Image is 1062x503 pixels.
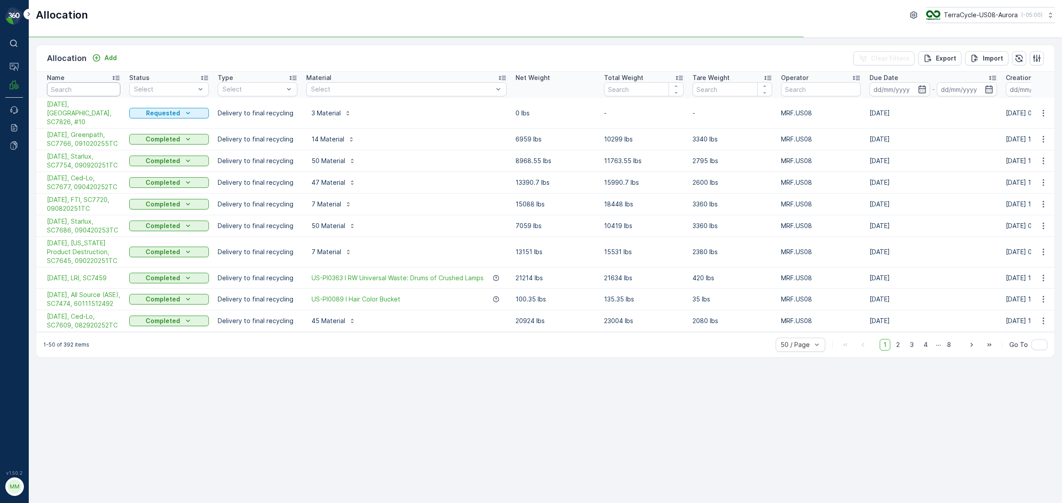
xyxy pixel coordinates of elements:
span: [DATE], Starlux, SC7754, 090920251TC [47,152,120,170]
p: 20924 lbs [516,316,595,325]
button: Completed [129,221,209,231]
input: dd/mm/yyyy [937,82,997,96]
p: 13151 lbs [516,248,595,256]
p: 47 Material [312,178,345,187]
button: 45 Material [306,314,361,328]
p: Name [47,73,65,82]
p: 13390.7 lbs [516,178,595,187]
a: 09/08/25, FTI, SC7720, 090820251TC [47,195,120,213]
button: Completed [129,273,209,283]
input: dd/mm/yyyy [870,82,930,96]
p: Add [104,53,117,62]
span: 1 [880,339,890,351]
button: MM [5,477,23,496]
button: Completed [129,247,209,257]
p: Delivery to final recycling [218,274,297,282]
p: MRF.US08 [781,316,861,325]
span: [DATE], FTI, SC7720, 090820251TC [47,195,120,213]
p: Clear Filters [871,54,909,63]
p: Completed [146,274,180,282]
p: Operator [781,73,808,82]
p: 0 lbs [516,109,595,118]
td: [DATE] [865,267,1001,289]
p: 6959 lbs [516,135,595,144]
p: 23004 lbs [604,316,684,325]
button: TerraCycle-US08-Aurora(-05:00) [926,7,1055,23]
p: - [604,109,684,118]
p: Completed [146,295,180,304]
p: Delivery to final recycling [218,295,297,304]
button: 3 Material [306,106,357,120]
span: [DATE], LRI, SC7459 [47,274,120,282]
p: Select [223,85,284,94]
p: 14 Material [312,135,344,144]
p: MRF.US08 [781,156,861,165]
p: 7059 lbs [516,221,595,230]
p: Delivery to final recycling [218,156,297,165]
p: MRF.US08 [781,109,861,118]
a: 09/15/25, Mid America, SC7826, #10 [47,100,120,126]
p: 10299 lbs [604,135,684,144]
input: Search [47,82,120,96]
td: [DATE] [865,150,1001,172]
p: MRF.US08 [781,200,861,209]
button: Export [918,51,962,65]
button: Completed [129,316,209,326]
p: MRF.US08 [781,248,861,256]
p: Delivery to final recycling [218,178,297,187]
p: 2380 lbs [693,248,772,256]
p: 3360 lbs [693,221,772,230]
button: 50 Material [306,219,361,233]
p: 45 Material [312,316,345,325]
a: 9/5/2025, Starlux, SC7686, 090420253TC [47,217,120,235]
p: 50 Material [312,221,345,230]
td: [DATE] [865,98,1001,129]
span: 2 [892,339,904,351]
span: [DATE], All Source (ASE), SC7474, 60111512492 [47,290,120,308]
p: Completed [146,156,180,165]
p: Select [311,85,493,94]
span: [DATE], Greenpath, SC7766, 091020255TC [47,130,120,148]
button: Completed [129,294,209,305]
button: Requested [129,108,209,118]
p: 15531 lbs [604,248,684,256]
a: 09/02/25, LRI, SC7459 [47,274,120,282]
p: 15990.7 lbs [604,178,684,187]
p: 35 lbs [693,295,772,304]
p: Delivery to final recycling [218,221,297,230]
button: Completed [129,134,209,145]
a: 09/10/25, Starlux, SC7754, 090920251TC [47,152,120,170]
a: US-PI0089 I Hair Color Bucket [312,295,400,304]
p: 7 Material [312,200,341,209]
button: Clear Filters [853,51,915,65]
p: Status [129,73,150,82]
p: 15088 lbs [516,200,595,209]
p: Type [218,73,233,82]
input: Search [693,82,772,96]
p: Import [983,54,1003,63]
p: 8968.55 lbs [516,156,595,165]
span: 3 [906,339,918,351]
p: Material [306,73,331,82]
span: [DATE], Starlux, SC7686, 090420253TC [47,217,120,235]
td: [DATE] [865,129,1001,150]
p: Tare Weight [693,73,730,82]
p: Completed [146,135,180,144]
p: MRF.US08 [781,221,861,230]
button: Add [88,53,120,63]
a: 09/11/25, Greenpath, SC7766, 091020255TC [47,130,120,148]
p: Select [134,85,195,94]
p: ... [936,339,941,351]
p: Delivery to final recycling [218,109,297,118]
p: Total Weight [604,73,643,82]
p: 21214 lbs [516,274,595,282]
p: Export [936,54,956,63]
p: MRF.US08 [781,274,861,282]
a: US-PI0363 I RW Universal Waste: Drums of Crushed Lamps [312,274,484,282]
button: 7 Material [306,197,357,211]
div: MM [8,480,22,494]
p: MRF.US08 [781,295,861,304]
button: 50 Material [306,154,361,168]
